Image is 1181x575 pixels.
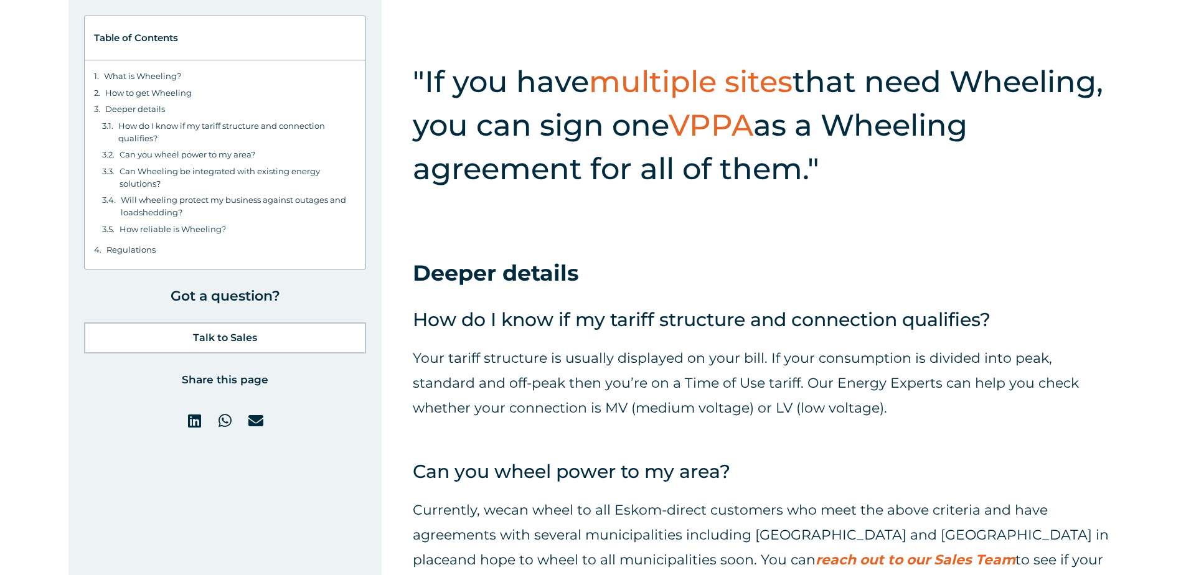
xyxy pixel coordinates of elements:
[211,406,239,434] div: Share on whatsapp
[84,366,366,394] h6: Share this page
[84,322,366,353] a: Talk to Sales
[193,333,257,343] span: Talk to Sales
[449,551,816,568] span: and hope to wheel to all municipalities soon. You can
[816,551,1015,568] a: reach out to our Sales Team
[94,26,356,50] div: Table of Contents
[413,502,1109,568] span: can wheel to all Eskom-direct customers who meet the above criteria and have agreements with seve...
[181,406,209,434] div: Share on linkedin
[242,406,270,434] div: Share on email
[413,346,1109,421] p: Your tariff structure is usually displayed on your bill. If your consumption is divided into peak...
[84,282,366,310] h6: Got a question?
[669,107,753,143] span: VPPA
[118,119,356,144] a: How do I know if my tariff structure and connection qualifies?
[413,60,1109,190] h2: "If you have that need Wheeling, you can sign one as a Wheeling agreement for all of them."
[120,165,356,190] a: Can Wheeling be integrated with existing energy solutions?
[104,70,181,82] a: What is Wheeling?
[105,103,165,115] a: Deeper details
[589,63,793,100] span: multiple sites
[121,194,356,218] a: Will wheeling protect my business against outages and loadshedding?
[120,223,226,235] a: How reliable is Wheeling?
[413,259,1109,287] h3: Deeper details
[106,243,156,256] a: Regulations
[413,457,1109,485] h4: Can you wheel power to my area?
[120,148,255,161] a: Can you wheel power to my area?
[413,306,1109,334] h4: How do I know if my tariff structure and connection qualifies?
[413,502,504,518] span: Currently, we
[105,86,192,99] a: How to get Wheeling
